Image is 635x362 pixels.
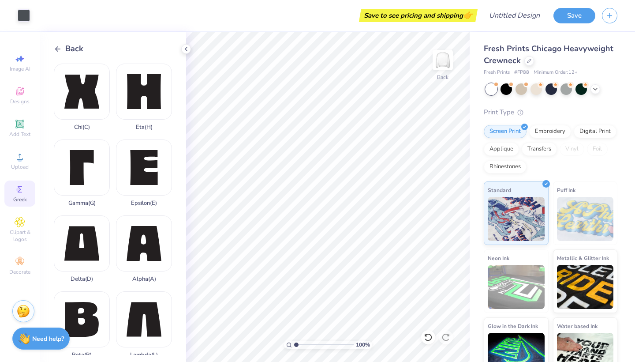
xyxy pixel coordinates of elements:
[463,10,473,20] span: 👉
[74,124,90,131] div: Chi ( C )
[356,341,370,349] span: 100 %
[587,143,608,156] div: Foil
[534,69,578,76] span: Minimum Order: 12 +
[553,8,595,23] button: Save
[130,352,158,358] div: Lambda ( L )
[4,229,35,243] span: Clipart & logos
[65,43,83,55] span: Back
[13,196,27,203] span: Greek
[484,69,510,76] span: Fresh Prints
[482,7,547,24] input: Untitled Design
[68,200,96,207] div: Gamma ( G )
[11,163,29,170] span: Upload
[71,276,93,283] div: Delta ( D )
[132,276,156,283] div: Alpha ( A )
[574,125,616,138] div: Digital Print
[557,265,614,309] img: Metallic & Glitter Ink
[484,107,617,117] div: Print Type
[522,143,557,156] div: Transfers
[10,98,30,105] span: Designs
[488,265,545,309] img: Neon Ink
[557,321,598,331] span: Water based Ink
[557,253,609,263] span: Metallic & Glitter Ink
[9,131,30,138] span: Add Text
[32,335,64,343] strong: Need help?
[488,185,511,195] span: Standard
[484,43,613,66] span: Fresh Prints Chicago Heavyweight Crewneck
[560,143,584,156] div: Vinyl
[136,124,153,131] div: Eta ( H )
[484,125,527,138] div: Screen Print
[72,352,92,358] div: Beta ( B )
[10,65,30,72] span: Image AI
[9,268,30,275] span: Decorate
[131,200,157,207] div: Epsilon ( E )
[488,253,509,263] span: Neon Ink
[434,51,452,69] img: Back
[361,9,475,22] div: Save to see pricing and shipping
[557,185,575,195] span: Puff Ink
[529,125,571,138] div: Embroidery
[484,143,519,156] div: Applique
[488,197,545,241] img: Standard
[557,197,614,241] img: Puff Ink
[514,69,529,76] span: # FP88
[437,73,448,81] div: Back
[484,160,527,173] div: Rhinestones
[488,321,538,331] span: Glow in the Dark Ink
